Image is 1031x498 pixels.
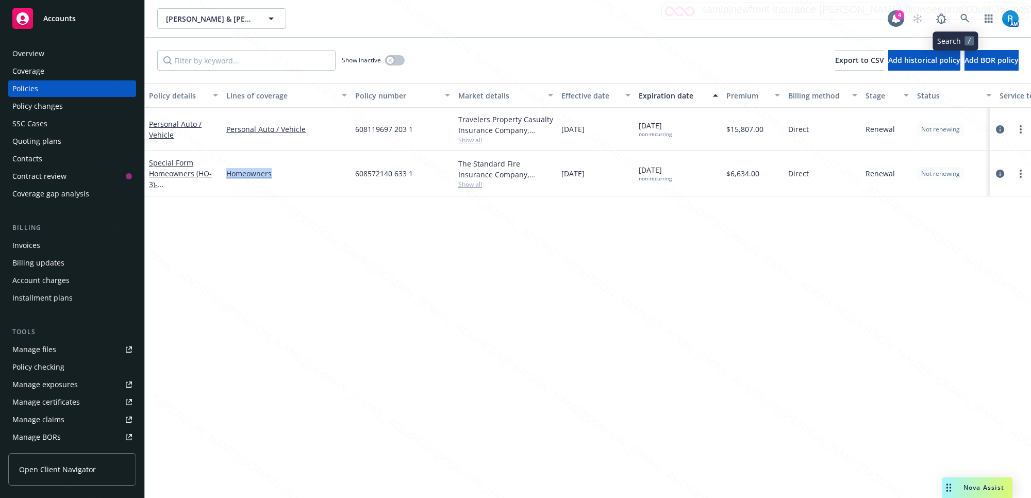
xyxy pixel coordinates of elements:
[8,359,136,375] a: Policy checking
[355,168,413,179] span: 608572140 633 1
[458,136,553,144] span: Show all
[726,124,763,135] span: $15,807.00
[149,158,214,233] a: Special Form Homeowners (HO-3)
[157,8,286,29] button: [PERSON_NAME] & [PERSON_NAME]
[8,290,136,306] a: Installment plans
[921,169,960,178] span: Not renewing
[921,125,960,134] span: Not renewing
[8,376,136,393] a: Manage exposures
[963,483,1004,492] span: Nova Assist
[12,98,63,114] div: Policy changes
[8,151,136,167] a: Contacts
[788,168,809,179] span: Direct
[12,341,56,358] div: Manage files
[12,359,64,375] div: Policy checking
[12,186,89,202] div: Coverage gap analysis
[639,131,672,138] div: non-recurring
[835,50,884,71] button: Export to CSV
[639,164,672,182] span: [DATE]
[965,55,1019,65] span: Add BOR policy
[8,98,136,114] a: Policy changes
[784,83,861,108] button: Billing method
[8,186,136,202] a: Coverage gap analysis
[12,115,47,132] div: SSC Cases
[222,83,351,108] button: Lines of coverage
[12,168,66,185] div: Contract review
[8,4,136,33] a: Accounts
[8,394,136,410] a: Manage certificates
[12,63,44,79] div: Coverage
[12,45,44,62] div: Overview
[888,55,960,65] span: Add historical policy
[8,255,136,271] a: Billing updates
[835,55,884,65] span: Export to CSV
[342,56,381,64] span: Show inactive
[8,133,136,150] a: Quoting plans
[12,429,61,445] div: Manage BORs
[454,83,557,108] button: Market details
[931,8,952,29] a: Report a Bug
[12,394,80,410] div: Manage certificates
[866,124,895,135] span: Renewal
[8,272,136,289] a: Account charges
[351,83,454,108] button: Policy number
[226,90,336,101] div: Lines of coverage
[8,45,136,62] a: Overview
[12,133,61,150] div: Quoting plans
[561,124,585,135] span: [DATE]
[978,8,999,29] a: Switch app
[955,8,975,29] a: Search
[913,83,995,108] button: Status
[866,90,897,101] div: Stage
[12,376,78,393] div: Manage exposures
[639,175,672,182] div: non-recurring
[458,158,553,180] div: The Standard Fire Insurance Company, Travelers Insurance
[942,477,955,498] div: Drag to move
[8,411,136,428] a: Manage claims
[8,327,136,337] div: Tools
[149,119,202,140] a: Personal Auto / Vehicle
[355,90,439,101] div: Policy number
[917,90,980,101] div: Status
[145,83,222,108] button: Policy details
[861,83,913,108] button: Stage
[12,272,70,289] div: Account charges
[458,180,553,189] span: Show all
[1002,10,1019,27] img: photo
[19,464,96,475] span: Open Client Navigator
[561,90,619,101] div: Effective date
[639,120,672,138] span: [DATE]
[8,223,136,233] div: Billing
[12,80,38,97] div: Policies
[149,90,207,101] div: Policy details
[226,124,347,135] a: Personal Auto / Vehicle
[12,411,64,428] div: Manage claims
[12,151,42,167] div: Contacts
[458,90,542,101] div: Market details
[788,124,809,135] span: Direct
[726,168,759,179] span: $6,634.00
[788,90,846,101] div: Billing method
[994,168,1006,180] a: circleInformation
[965,50,1019,71] button: Add BOR policy
[8,63,136,79] a: Coverage
[12,255,64,271] div: Billing updates
[157,50,336,71] input: Filter by keyword...
[8,429,136,445] a: Manage BORs
[942,477,1012,498] button: Nova Assist
[1015,168,1027,180] a: more
[895,10,904,20] div: 4
[635,83,722,108] button: Expiration date
[12,237,40,254] div: Invoices
[226,168,347,179] a: Homeowners
[722,83,784,108] button: Premium
[639,90,707,101] div: Expiration date
[8,115,136,132] a: SSC Cases
[8,341,136,358] a: Manage files
[888,50,960,71] button: Add historical policy
[561,168,585,179] span: [DATE]
[166,13,255,24] span: [PERSON_NAME] & [PERSON_NAME]
[8,168,136,185] a: Contract review
[8,237,136,254] a: Invoices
